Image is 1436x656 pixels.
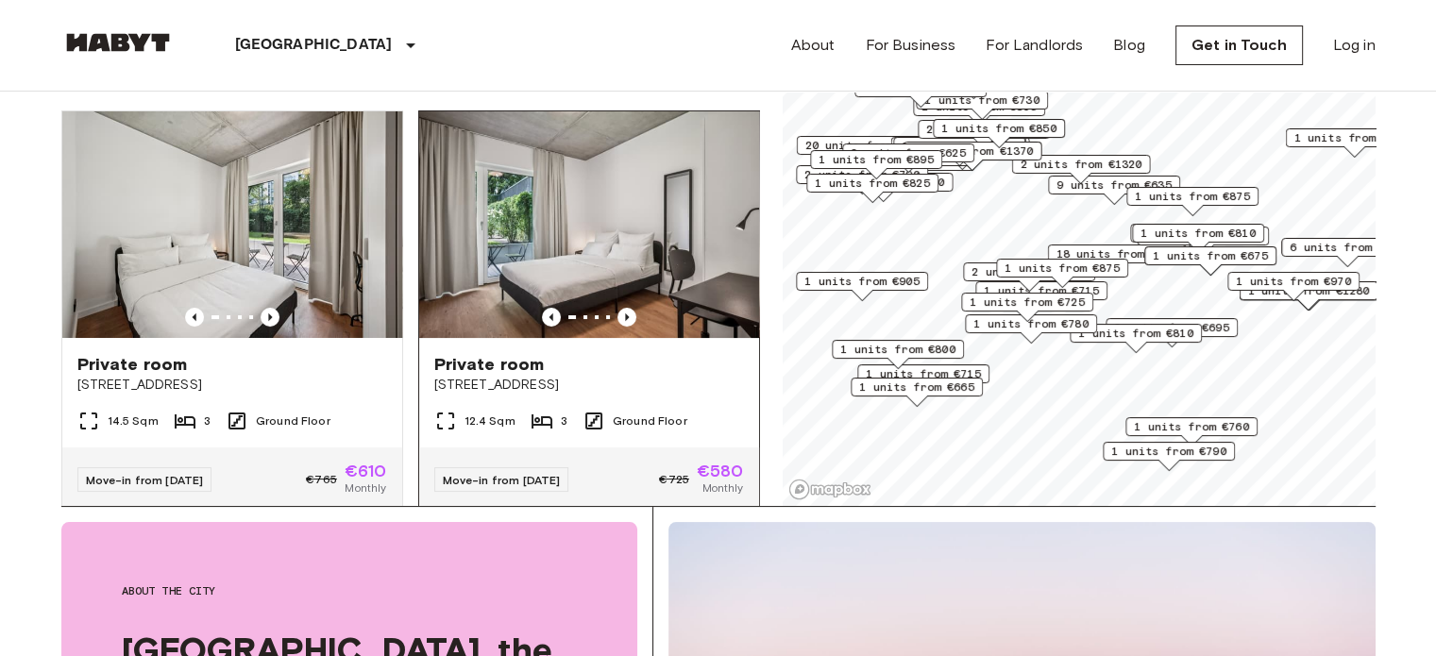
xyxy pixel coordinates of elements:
span: €580 [697,463,744,479]
div: Map marker [963,262,1095,292]
div: Map marker [893,137,1025,166]
div: Map marker [903,142,1041,171]
span: Move-in from [DATE] [443,473,561,487]
div: Map marker [996,259,1128,288]
span: 1 units from €665 [859,378,974,395]
div: Map marker [796,272,928,301]
a: Marketing picture of unit DE-01-259-004-01QPrevious imagePrevious imagePrivate room[STREET_ADDRES... [61,110,403,513]
a: For Business [865,34,955,57]
button: Previous image [185,308,204,327]
div: Map marker [1130,224,1262,253]
span: 2 units from €625 [851,144,966,161]
div: Map marker [814,173,953,202]
button: Previous image [261,308,279,327]
span: 1 units from €895 [819,151,934,168]
span: 1 units from €850 [941,120,1056,137]
div: Map marker [806,174,938,203]
span: Monthly [701,479,743,496]
span: 1 units from €715 [984,282,1099,299]
img: Marketing picture of unit DE-01-259-004-03Q [419,111,759,338]
span: 9 units from €635 [1056,177,1172,193]
a: Blog [1113,34,1145,57]
div: Map marker [1144,246,1276,276]
div: Map marker [918,120,1050,149]
div: Map marker [965,314,1097,344]
span: 1 units from €675 [1153,247,1268,264]
img: Habyt [61,33,175,52]
button: Previous image [617,308,636,327]
div: Map marker [1125,417,1258,446]
div: Map marker [1047,244,1186,274]
span: €765 [306,471,337,488]
a: Get in Touch [1175,25,1303,65]
button: Previous image [542,308,561,327]
span: 1 units from €1150 [822,174,944,191]
div: Map marker [1137,227,1269,256]
div: Map marker [854,78,987,108]
div: Map marker [796,136,935,165]
a: Log in [1333,34,1376,57]
span: [STREET_ADDRESS] [434,376,744,395]
img: Marketing picture of unit DE-01-259-004-01Q [62,111,402,338]
span: 1 units from €810 [1078,325,1193,342]
a: About [791,34,836,57]
div: Map marker [890,137,1029,166]
span: 3 [204,412,211,429]
span: 1 units from €760 [1134,418,1249,435]
span: 1 units from €800 [840,341,955,358]
div: Map marker [1285,128,1424,158]
span: 1 units from €780 [973,315,1089,332]
span: Private room [434,353,545,376]
span: 1 units from €1280 [1247,282,1369,299]
span: About the city [122,582,577,599]
span: Private room [77,353,188,376]
span: 1 units from €730 [924,92,1039,109]
span: 12.4 Sqm [465,412,515,429]
div: Map marker [1103,442,1235,471]
span: 20 units from €655 [804,137,926,154]
span: 2 units from €865 [971,263,1087,280]
span: €610 [345,463,387,479]
span: 1 units from €1100 [1293,129,1415,146]
div: Map marker [1132,224,1264,253]
div: Map marker [1227,272,1360,301]
div: Map marker [810,150,942,179]
span: 2 units from €1320 [1020,156,1141,173]
span: 2 units from €790 [804,166,920,183]
span: 3 units from €655 [902,138,1017,155]
div: Map marker [975,281,1107,311]
span: 1 units from €790 [1111,443,1226,460]
div: Map marker [832,340,964,369]
a: For Landlords [986,34,1083,57]
span: [STREET_ADDRESS] [77,376,387,395]
span: 1 units from €725 [970,294,1085,311]
span: 1 units from €1370 [911,143,1033,160]
div: Map marker [857,364,989,394]
a: Mapbox logo [788,479,871,500]
span: 2 units from €695 [1114,319,1229,336]
span: €725 [659,471,689,488]
p: [GEOGRAPHIC_DATA] [235,34,393,57]
span: Monthly [345,479,386,496]
div: Map marker [933,119,1065,148]
span: Move-in from [DATE] [86,473,204,487]
div: Map marker [796,165,928,194]
a: Marketing picture of unit DE-01-259-004-03QPrevious imagePrevious imagePrivate room[STREET_ADDRES... [418,110,760,513]
div: Map marker [1048,176,1180,205]
span: Ground Floor [256,412,330,429]
span: 1 units from €810 [1140,225,1256,242]
div: Map marker [916,91,1048,120]
div: Map marker [1011,155,1150,184]
div: Map marker [1126,187,1259,216]
span: 1 units from €875 [1005,260,1120,277]
span: 1 units from €970 [1236,273,1351,290]
div: Map marker [1281,238,1413,267]
div: Map marker [913,97,1045,126]
div: Map marker [1070,324,1202,353]
span: 1 units from €905 [804,273,920,290]
span: 1 units from €715 [866,365,981,382]
span: 2 units from €655 [926,121,1041,138]
div: Map marker [851,378,983,407]
span: 1 units from €825 [815,175,930,192]
div: Map marker [842,143,974,173]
